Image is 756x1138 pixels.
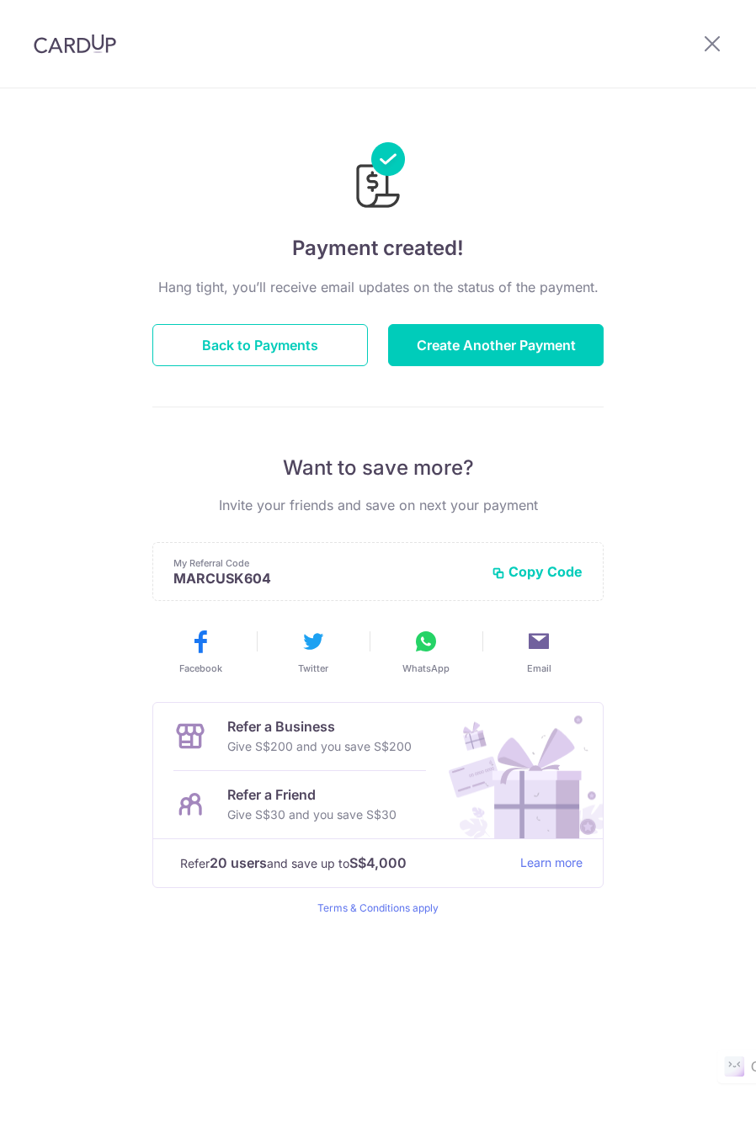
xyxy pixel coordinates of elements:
[227,737,412,757] p: Give S$200 and you save S$200
[173,570,478,587] p: MARCUSK604
[264,628,363,675] button: Twitter
[152,324,368,366] button: Back to Payments
[210,853,267,873] strong: 20 users
[349,853,407,873] strong: S$4,000
[152,495,604,515] p: Invite your friends and save on next your payment
[648,1087,739,1130] iframe: Opens a widget where you can find more information
[152,455,604,481] p: Want to save more?
[180,853,507,874] p: Refer and save up to
[492,563,583,580] button: Copy Code
[34,34,116,54] img: CardUp
[489,628,588,675] button: Email
[227,784,397,805] p: Refer a Friend
[351,142,405,213] img: Payments
[152,277,604,297] p: Hang tight, you’ll receive email updates on the status of the payment.
[388,324,604,366] button: Create Another Payment
[376,628,476,675] button: WhatsApp
[227,805,397,825] p: Give S$30 and you save S$30
[402,662,450,675] span: WhatsApp
[298,662,328,675] span: Twitter
[151,628,250,675] button: Facebook
[433,703,603,838] img: Refer
[527,662,551,675] span: Email
[227,716,412,737] p: Refer a Business
[317,901,439,914] a: Terms & Conditions apply
[179,662,222,675] span: Facebook
[520,853,583,874] a: Learn more
[173,556,478,570] p: My Referral Code
[152,233,604,263] h4: Payment created!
